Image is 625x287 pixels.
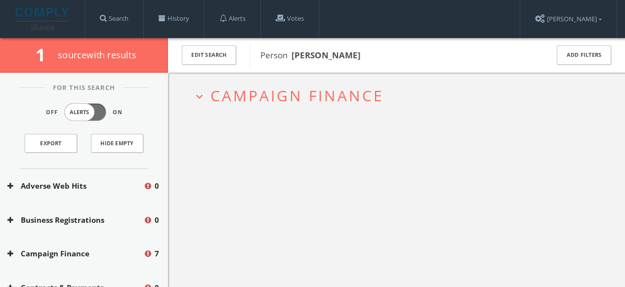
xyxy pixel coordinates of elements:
[292,49,361,61] b: [PERSON_NAME]
[193,87,608,104] button: expand_moreCampaign Finance
[113,108,123,117] span: On
[45,83,123,93] span: For This Search
[193,90,206,103] i: expand_more
[7,214,143,226] button: Business Registrations
[260,49,361,61] span: Person
[25,134,77,153] a: Export
[7,180,143,192] button: Adverse Web Hits
[7,248,143,259] button: Campaign Finance
[91,134,143,153] button: Hide Empty
[15,7,71,30] img: illumis
[155,180,159,192] span: 0
[58,49,136,61] span: source with results
[155,248,159,259] span: 7
[155,214,159,226] span: 0
[182,45,236,65] button: Edit Search
[557,45,611,65] button: Add Filters
[210,85,384,106] span: Campaign Finance
[46,108,58,117] span: Off
[36,43,54,66] span: 1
